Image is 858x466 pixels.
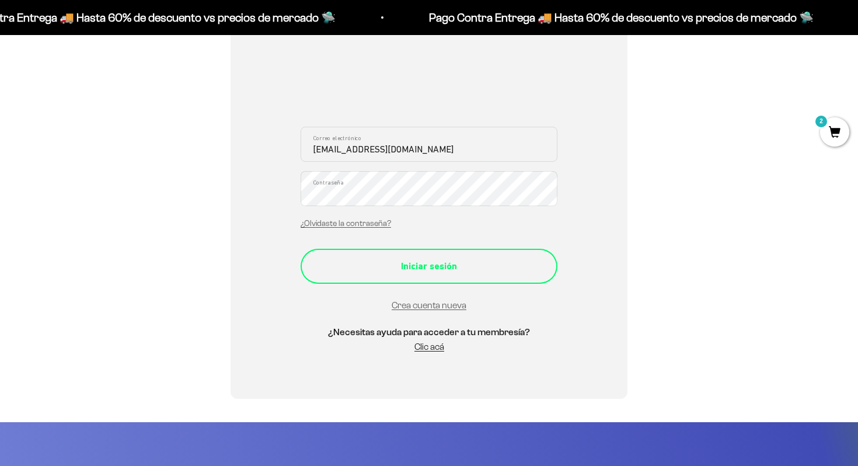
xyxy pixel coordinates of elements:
button: Iniciar sesión [301,249,557,284]
iframe: Social Login Buttons [301,43,557,113]
p: Pago Contra Entrega 🚚 Hasta 60% de descuento vs precios de mercado 🛸 [343,8,727,27]
a: ¿Olvidaste la contraseña? [301,219,391,228]
a: Crea cuenta nueva [392,300,466,310]
a: Clic acá [414,342,444,352]
h5: ¿Necesitas ayuda para acceder a tu membresía? [301,325,557,340]
div: Iniciar sesión [324,259,534,274]
mark: 2 [814,114,828,128]
a: 2 [820,127,849,140]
